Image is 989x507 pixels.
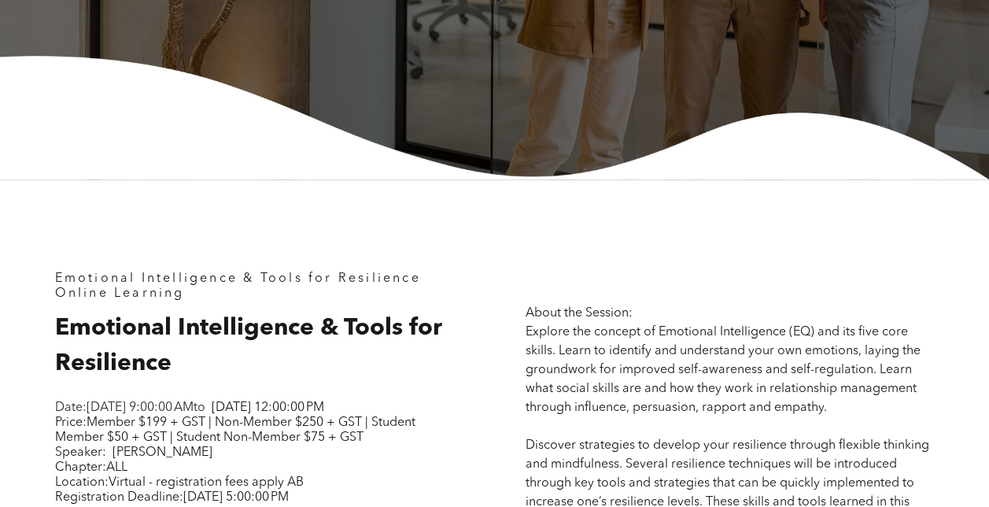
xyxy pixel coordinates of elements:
[109,476,304,489] span: Virtual - registration fees apply AB
[55,272,421,285] span: Emotional Intelligence & Tools for Resilience
[183,491,289,504] span: [DATE] 5:00:00 PM
[55,461,127,474] span: Chapter:
[113,446,212,459] span: [PERSON_NAME]
[55,316,442,376] span: Emotional Intelligence & Tools for Resilience
[212,402,324,414] span: [DATE] 12:00:00 PM
[55,287,185,300] span: Online Learning
[87,402,194,414] span: [DATE] 9:00:00 AM
[55,416,415,444] span: Member $199 + GST | Non-Member $250 + GST | Student Member $50 + GST | Student Non-Member $75 + GST
[106,461,127,474] span: ALL
[55,476,304,504] span: Location: Registration Deadline:
[55,402,205,414] span: Date: to
[55,446,106,459] span: Speaker:
[55,416,415,444] span: Price:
